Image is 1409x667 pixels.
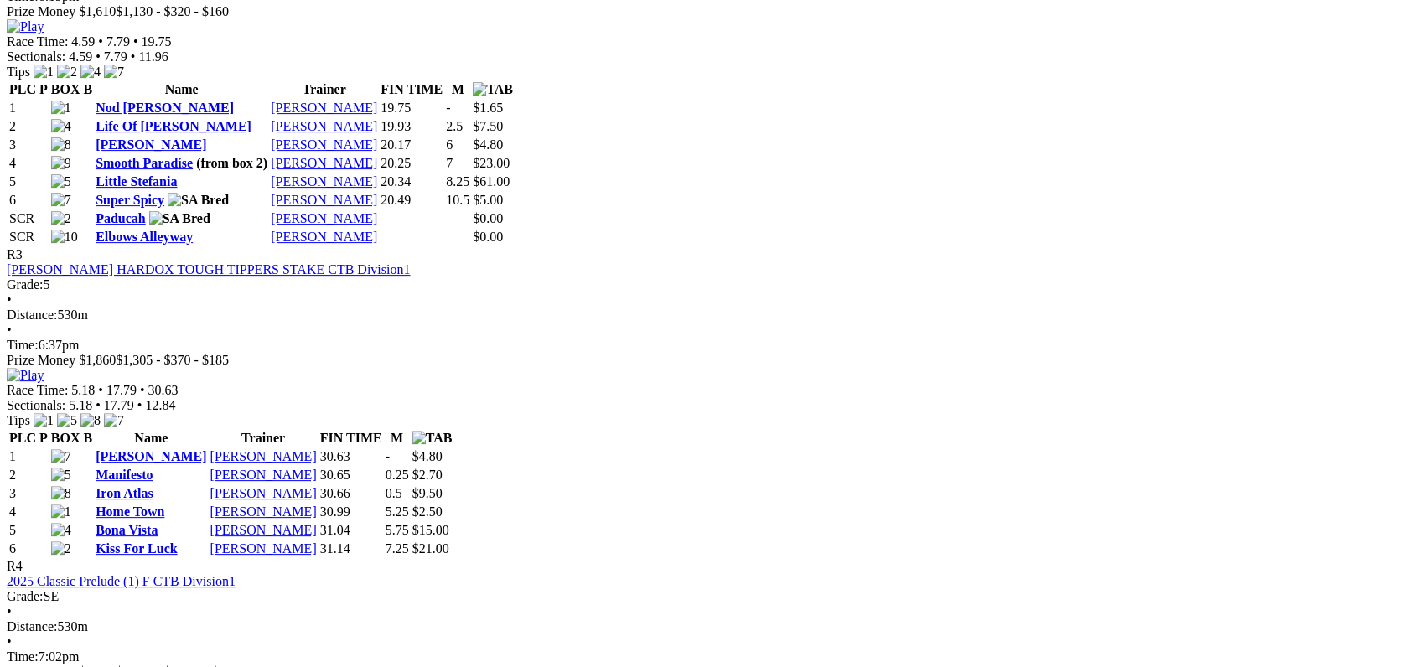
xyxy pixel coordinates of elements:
img: 1 [34,65,54,80]
text: 5.25 [386,504,409,519]
td: 30.66 [319,485,383,502]
td: 5 [8,522,49,539]
img: 5 [51,174,71,189]
img: 7 [51,193,71,208]
img: 2 [51,211,71,226]
td: 1 [8,100,49,116]
span: $61.00 [473,174,510,189]
a: [PERSON_NAME] [210,486,317,500]
img: TAB [412,431,453,446]
img: 10 [51,230,78,245]
img: 8 [80,413,101,428]
th: Name [95,430,207,447]
text: 6 [446,137,453,152]
img: 5 [57,413,77,428]
div: Prize Money $1,610 [7,4,1402,19]
div: 6:37pm [7,338,1402,353]
span: 30.63 [148,383,179,397]
img: SA Bred [168,193,229,208]
td: 4 [8,155,49,172]
img: 9 [51,156,71,171]
th: FIN TIME [319,430,383,447]
td: 30.65 [319,467,383,483]
th: FIN TIME [380,81,443,98]
span: $7.50 [473,119,503,133]
span: • [7,323,12,337]
span: Grade: [7,277,44,292]
td: 6 [8,192,49,209]
text: 10.5 [446,193,469,207]
td: 20.49 [380,192,443,209]
a: [PERSON_NAME] [271,174,377,189]
a: Life Of [PERSON_NAME] [96,119,251,133]
span: 4.59 [71,34,95,49]
span: Sectionals: [7,398,65,412]
img: 8 [51,486,71,501]
td: 19.93 [380,118,443,135]
td: 3 [8,137,49,153]
td: 1 [8,448,49,465]
a: Elbows Alleyway [96,230,193,244]
span: Grade: [7,589,44,603]
span: $0.00 [473,230,503,244]
span: BOX [51,431,80,445]
a: Kiss For Luck [96,541,178,556]
td: 31.04 [319,522,383,539]
text: 0.5 [386,486,402,500]
td: 30.63 [319,448,383,465]
span: • [133,34,138,49]
span: • [98,34,103,49]
span: $1,130 - $320 - $160 [116,4,229,18]
span: PLC [9,82,36,96]
td: 19.75 [380,100,443,116]
span: 7.79 [104,49,127,64]
span: • [7,604,12,618]
a: 2025 Classic Prelude (1) F CTB Division1 [7,574,236,588]
td: 31.14 [319,540,383,557]
span: • [96,49,101,64]
a: [PERSON_NAME] [210,468,317,482]
text: 8.25 [446,174,469,189]
span: $0.00 [473,211,503,225]
span: 17.79 [106,383,137,397]
img: 1 [34,413,54,428]
a: Super Spicy [96,193,164,207]
span: $15.00 [412,523,449,537]
span: • [7,292,12,307]
span: 17.79 [104,398,134,412]
td: SCR [8,210,49,227]
td: 20.17 [380,137,443,153]
span: Distance: [7,619,57,633]
span: $23.00 [473,156,510,170]
span: 5.18 [71,383,95,397]
span: BOX [51,82,80,96]
text: 7.25 [386,541,409,556]
td: 20.34 [380,173,443,190]
div: 5 [7,277,1402,292]
text: 2.5 [446,119,463,133]
th: Trainer [270,81,378,98]
a: Manifesto [96,468,153,482]
div: 7:02pm [7,649,1402,664]
span: Sectionals: [7,49,65,64]
span: (from box 2) [196,156,267,170]
span: Tips [7,65,30,79]
img: 7 [104,65,124,80]
a: [PERSON_NAME] [96,137,206,152]
a: Iron Atlas [96,486,153,500]
span: 4.59 [69,49,92,64]
img: 5 [51,468,71,483]
div: SE [7,589,1402,604]
td: 5 [8,173,49,190]
td: 3 [8,485,49,502]
text: 7 [446,156,453,170]
img: TAB [473,82,513,97]
a: [PERSON_NAME] [96,449,206,463]
img: 4 [80,65,101,80]
img: Play [7,368,44,383]
a: Paducah [96,211,146,225]
span: P [39,82,48,96]
img: 8 [51,137,71,153]
span: $1.65 [473,101,503,115]
span: $2.50 [412,504,443,519]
